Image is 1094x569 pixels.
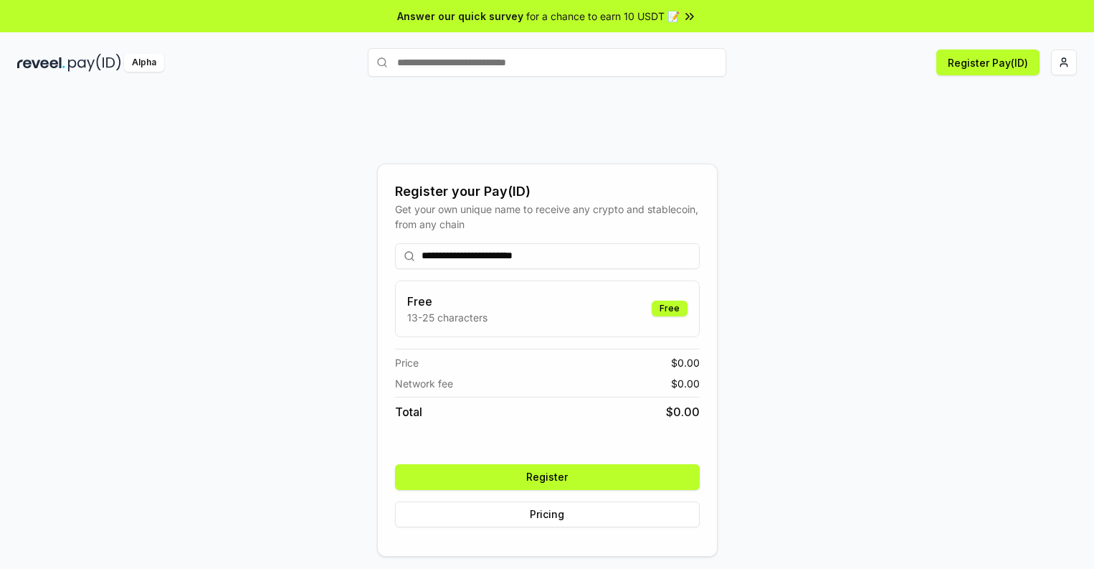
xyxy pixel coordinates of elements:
[17,54,65,72] img: reveel_dark
[671,355,700,370] span: $ 0.00
[666,403,700,420] span: $ 0.00
[526,9,680,24] span: for a chance to earn 10 USDT 📝
[395,403,422,420] span: Total
[395,182,700,202] div: Register your Pay(ID)
[395,376,453,391] span: Network fee
[395,202,700,232] div: Get your own unique name to receive any crypto and stablecoin, from any chain
[671,376,700,391] span: $ 0.00
[395,502,700,527] button: Pricing
[68,54,121,72] img: pay_id
[936,50,1040,75] button: Register Pay(ID)
[652,301,688,316] div: Free
[124,54,164,72] div: Alpha
[407,293,487,310] h3: Free
[395,355,419,370] span: Price
[395,464,700,490] button: Register
[407,310,487,325] p: 13-25 characters
[397,9,523,24] span: Answer our quick survey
